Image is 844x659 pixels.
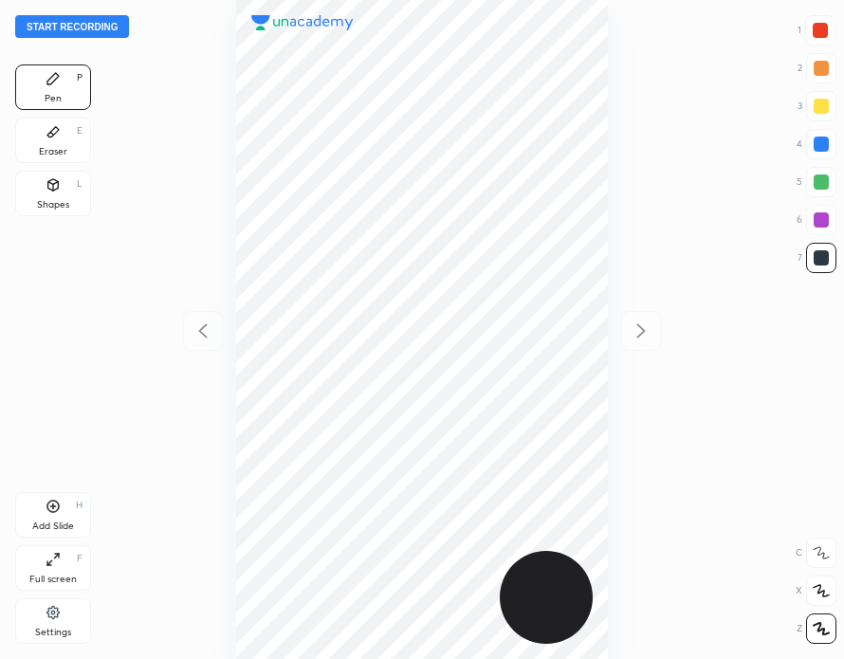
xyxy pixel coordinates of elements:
div: Settings [35,628,71,637]
img: logo.38c385cc.svg [251,15,354,30]
div: H [76,501,83,510]
div: L [77,179,83,189]
div: 1 [798,15,835,46]
div: 5 [797,167,836,197]
div: F [77,554,83,563]
div: 4 [797,129,836,159]
div: Add Slide [32,522,74,531]
div: 6 [797,205,836,235]
div: Pen [45,94,62,103]
div: 2 [798,53,836,83]
div: Eraser [39,147,67,156]
div: 3 [798,91,836,121]
div: Z [797,613,836,644]
div: Shapes [37,200,69,210]
div: E [77,126,83,136]
div: Full screen [29,575,77,584]
div: C [796,538,836,568]
div: 7 [798,243,836,273]
button: Start recording [15,15,129,38]
div: P [77,73,83,82]
div: X [796,576,836,606]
